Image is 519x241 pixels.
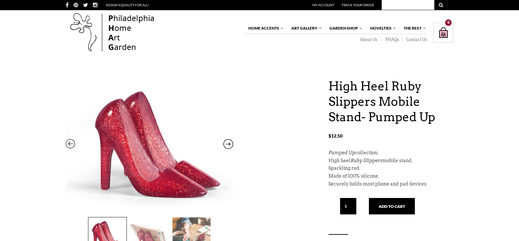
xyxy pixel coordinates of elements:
em: Ruby Slippers [350,158,382,163]
p: Securely holds most phone and pad devices. [328,180,453,188]
button: Add to cart [369,198,415,214]
a: Contact Us [403,37,427,42]
a: Art Gallery [288,23,322,34]
a: PHAQs [381,37,403,42]
p: Sparkling red. [328,164,453,172]
span: $ [328,133,331,139]
input: Qty [340,198,356,214]
h1: High Heel Ruby Slippers Mobile Stand- Pumped Up [328,78,453,124]
a: Home Accents [245,23,284,34]
a: Track Your Order [342,3,374,7]
a: Garden Shop [326,23,363,34]
bdi: 12.50 [328,133,343,139]
p: collection. [328,149,453,157]
em: Pumped Up [328,150,355,155]
a: The Rest [400,23,426,34]
a: About Us [356,37,381,42]
p: Made of 100% silicone. [328,172,453,180]
a: Novelties [367,23,396,34]
p: High heel mobile stand. [328,157,453,165]
div: 0 [445,19,452,26]
a: My Account [312,3,334,7]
